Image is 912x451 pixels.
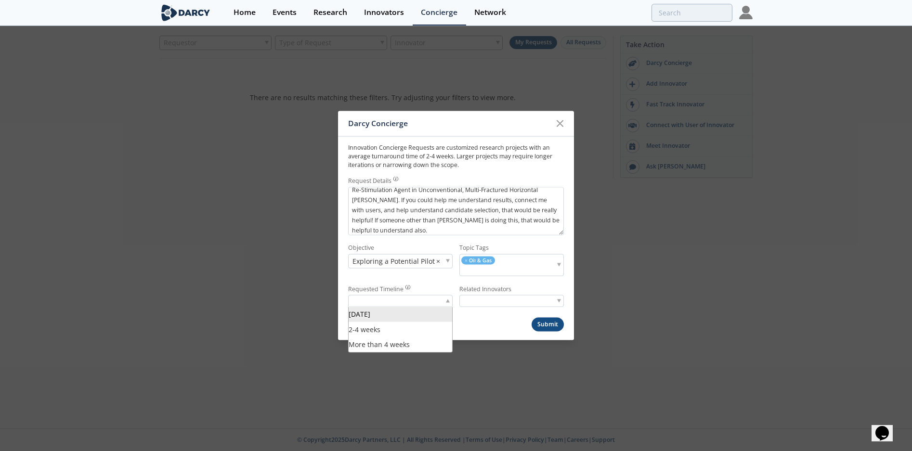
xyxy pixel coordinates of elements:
[348,244,453,252] label: Objective
[421,9,457,16] div: Concierge
[872,412,902,441] iframe: chat widget
[459,254,564,276] div: remove element Oil & Gas
[461,256,495,264] li: Oil & Gas
[313,9,347,16] div: Research
[349,325,380,334] span: 2-4 weeks
[348,254,453,268] div: Exploring a Potential Pilot ×
[352,256,435,266] span: Exploring a Potential Pilot
[459,284,564,293] label: Related Innovators
[349,340,410,349] span: More than 4 weeks
[405,284,411,290] img: information.svg
[393,176,399,181] img: information.svg
[651,4,732,22] input: Advanced Search
[273,9,297,16] div: Events
[465,257,468,263] span: remove element
[474,9,506,16] div: Network
[159,4,212,21] img: logo-wide.svg
[349,309,370,319] span: [DATE]
[364,9,404,16] div: Innovators
[234,9,256,16] div: Home
[532,318,564,332] button: Submit
[348,114,551,132] div: Darcy Concierge
[348,143,564,169] p: Innovation Concierge Requests are customized research projects with an average turnaround time of...
[459,244,564,252] label: Topic Tags
[436,256,440,266] span: ×
[739,6,753,19] img: Profile
[348,176,391,185] label: Request Details
[348,284,404,293] label: Requested Timeline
